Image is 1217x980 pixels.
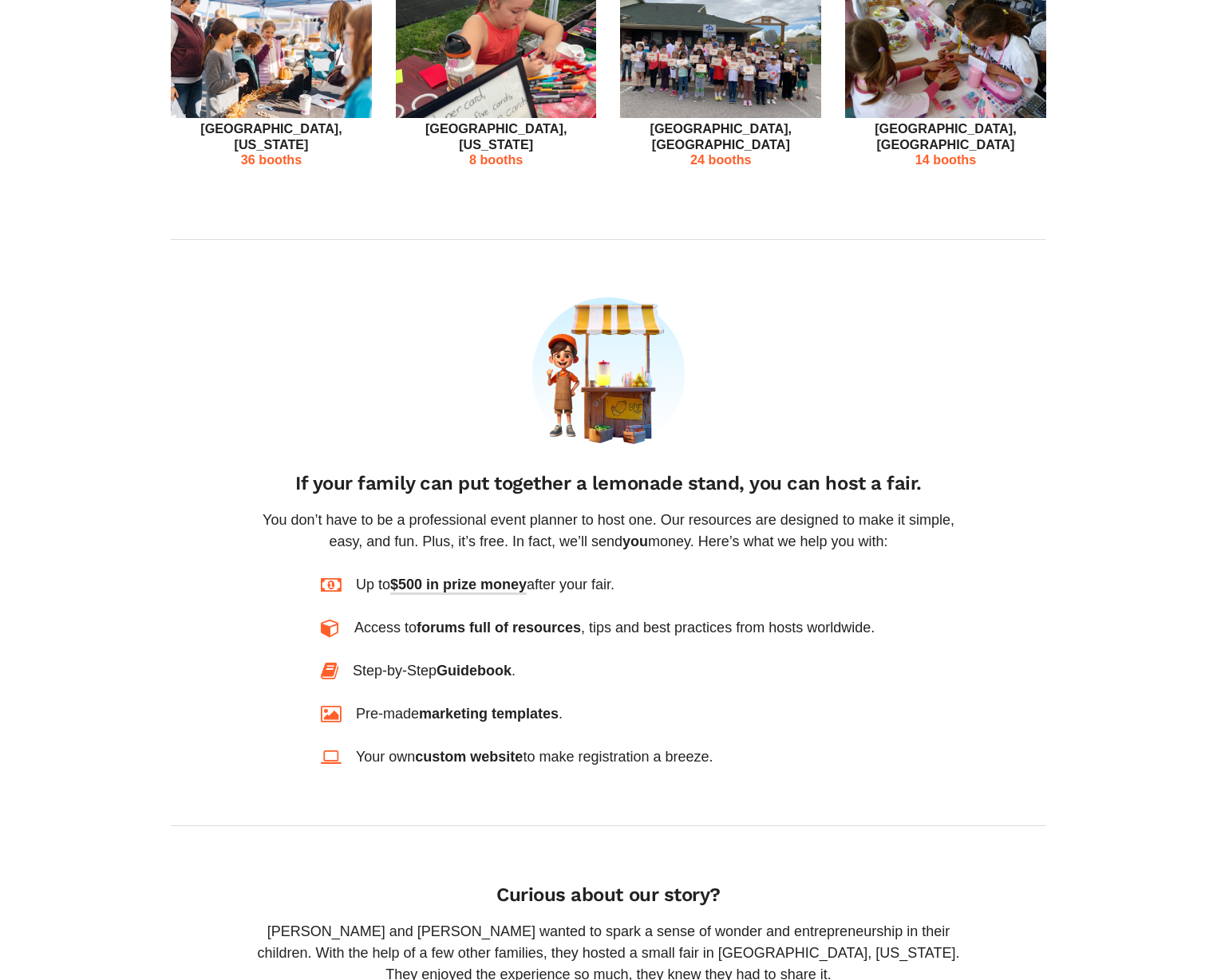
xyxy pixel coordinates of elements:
[246,884,971,907] h4: Curious about our story?
[246,510,971,553] p: You don’t have to be a professional event planner to host one. Our resources are designed to make...
[354,617,875,639] div: Access to , tips and best practices from hosts worldwide.
[620,121,821,152] p: [GEOGRAPHIC_DATA], [GEOGRAPHIC_DATA]
[417,620,581,636] span: forums full of resources
[246,472,971,495] h4: If your family can put together a lemonade stand, you can host a fair.
[437,663,512,679] span: Guidebook
[622,533,648,549] span: you
[171,152,372,167] p: 36 booths
[356,703,563,725] div: Pre-made .
[356,574,614,596] div: Up to after your fair.
[845,121,1046,152] p: [GEOGRAPHIC_DATA], [GEOGRAPHIC_DATA]
[620,152,821,167] p: 24 booths
[419,706,559,722] span: marketing templates
[396,152,597,167] p: 8 booths
[353,660,516,682] div: Step-by-Step .
[390,577,527,595] span: $500 in prize money
[396,121,597,152] p: [GEOGRAPHIC_DATA], [US_STATE]
[845,152,1046,167] p: 14 booths
[356,746,713,768] div: Your own to make registration a breeze.
[415,749,523,765] span: custom website
[532,297,686,451] img: 0-d9c7337e5939766b5bd83be7aff25bd29fdf7b076bbb7defacbb3d475400110f.png
[171,121,372,152] p: [GEOGRAPHIC_DATA], [US_STATE]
